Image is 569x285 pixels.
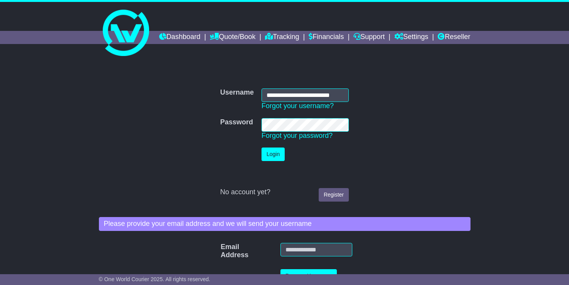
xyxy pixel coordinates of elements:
span: © One World Courier 2025. All rights reserved. [99,276,211,282]
a: Support [353,31,385,44]
label: Email Address [217,243,231,260]
a: Settings [394,31,428,44]
a: Reseller [438,31,470,44]
div: No account yet? [220,188,349,197]
a: Tracking [265,31,299,44]
a: Register [319,188,349,202]
label: Username [220,88,254,97]
a: Dashboard [159,31,200,44]
a: Forgot your password? [262,132,333,139]
button: Recover Username [280,269,337,283]
div: Please provide your email address and we will send your username [99,217,470,231]
button: Login [262,148,285,161]
label: Password [220,118,253,127]
a: Forgot your username? [262,102,334,110]
a: Financials [309,31,344,44]
a: Quote/Book [210,31,255,44]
